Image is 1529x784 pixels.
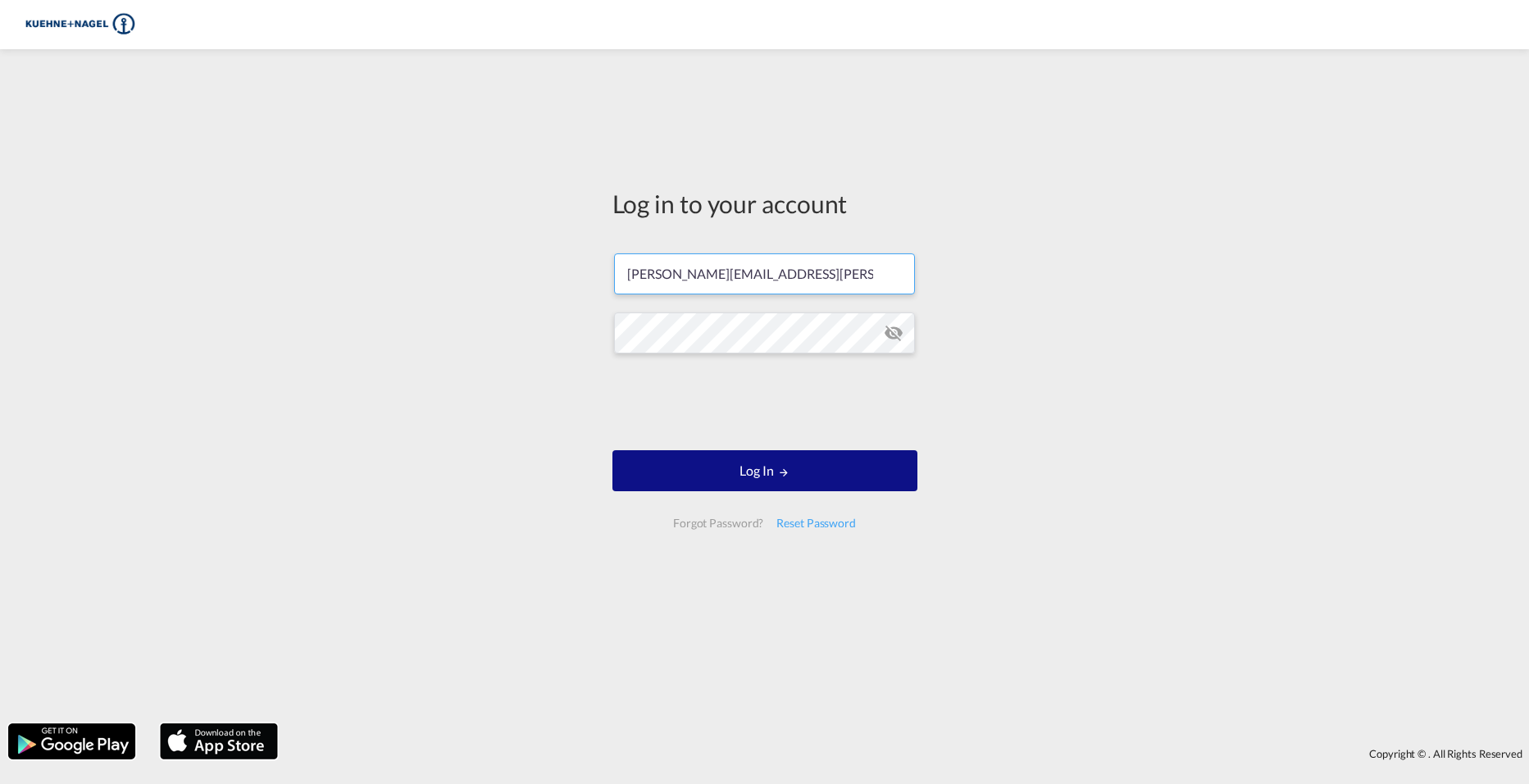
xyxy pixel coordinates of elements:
input: Enter email/phone number [614,253,915,294]
div: Reset Password [770,508,862,538]
img: apple.png [158,722,280,761]
div: Log in to your account [612,186,917,221]
iframe: reCAPTCHA [640,370,890,434]
div: Copyright © . All Rights Reserved [286,740,1529,768]
img: google.png [7,722,137,761]
md-icon: icon-eye-off [884,323,903,343]
img: 36441310f41511efafde313da40ec4a4.png [25,7,135,43]
button: LOGIN [612,450,917,491]
div: Forgot Password? [667,508,770,538]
